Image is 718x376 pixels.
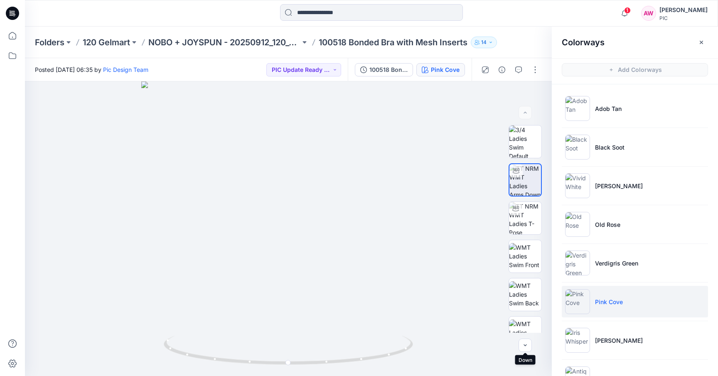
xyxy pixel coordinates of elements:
p: Black Soot [595,143,625,152]
img: Vivid White [565,173,590,198]
img: WMT Ladies Swim Back [509,281,541,307]
h2: Colorways [562,37,605,47]
img: WMT Ladies Swim Left [509,319,541,346]
div: Pink Cove [431,65,460,74]
span: Posted [DATE] 06:35 by [35,65,148,74]
img: TT NRM WMT Ladies T-Pose [509,202,541,234]
a: NOBO + JOYSPUN - 20250912_120_GC [148,37,300,48]
button: 14 [471,37,497,48]
img: Black Soot [565,135,590,160]
img: Verdigris Green [565,251,590,275]
a: Pic Design Team [103,66,148,73]
img: Adob Tan [565,96,590,121]
button: Details [495,63,509,76]
div: [PERSON_NAME] [659,5,708,15]
p: Old Rose [595,220,620,229]
p: [PERSON_NAME] [595,336,643,345]
a: 120 Gelmart [83,37,130,48]
span: 1 [624,7,631,14]
p: Pink Cove [595,297,623,306]
div: AW [641,6,656,21]
img: WMT Ladies Swim Front [509,243,541,269]
div: 100518 Bonded Bra with Mesh Inserts [369,65,408,74]
p: [PERSON_NAME] [595,182,643,190]
p: 14 [481,38,487,47]
p: Verdigris Green [595,259,638,268]
img: Pink Cove [565,289,590,314]
button: Pink Cove [416,63,465,76]
div: PIC [659,15,708,21]
p: 100518 Bonded Bra with Mesh Inserts [319,37,467,48]
p: Adob Tan [595,104,622,113]
button: 100518 Bonded Bra with Mesh Inserts [355,63,413,76]
a: Folders [35,37,64,48]
img: Old Rose [565,212,590,237]
img: TT NRM WMT Ladies Arms Down [509,164,541,196]
img: Iris Whisper [565,328,590,353]
img: 3/4 Ladies Swim Default [509,125,541,158]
